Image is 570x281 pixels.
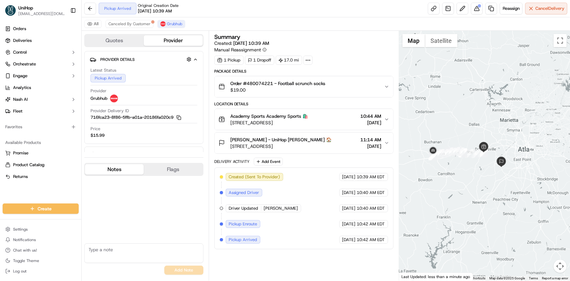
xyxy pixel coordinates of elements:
button: Provider [144,35,203,46]
img: Nash [7,7,20,20]
span: 10:39 AM EDT [357,174,385,180]
button: Toggle Theme [3,256,79,265]
button: Control [3,47,79,58]
img: Grace Nketiah [7,95,17,106]
span: [PERSON_NAME] [20,101,53,107]
span: Orders [13,26,26,32]
div: 7 [465,149,474,158]
span: Cancel Delivery [535,6,564,11]
span: Pickup Enroute [229,221,257,227]
img: Google [401,272,422,281]
img: 1736555255976-a54dd68f-1ca7-489b-9aae-adbdc363a1c4 [13,102,18,107]
button: Grubhub [157,20,185,28]
div: 💻 [55,147,60,152]
div: 20 [436,149,445,158]
span: Latest Status [90,67,116,73]
button: Orchestrate [3,59,79,69]
span: Original Creation Date [138,3,179,8]
img: UniHop [5,5,16,16]
span: Created (Sent To Provider) [229,174,280,180]
span: 10:42 AM EDT [357,237,385,243]
button: Nash AI [3,94,79,105]
button: Fleet [3,106,79,116]
button: Log out [3,267,79,276]
div: 17.0 mi [276,56,302,65]
button: All [84,20,102,28]
span: Provider Delivery ID [90,108,129,114]
button: Academy Sports Academy Sports 🛍️[STREET_ADDRESS]10:44 AM[DATE] [215,109,393,130]
a: Analytics [3,82,79,93]
span: Control [13,49,27,55]
span: [PERSON_NAME] - UniHop [PERSON_NAME] 🏠 [230,136,332,143]
button: Flags [144,164,203,175]
span: [DATE] 10:39 AM [233,40,269,46]
button: Returns [3,171,79,182]
a: Terms (opens in new tab) [529,276,538,280]
div: Last Updated: less than a minute ago [399,272,473,281]
button: Settings [3,225,79,234]
span: 10:40 AM EDT [357,190,385,196]
span: [DATE] [58,101,71,107]
button: Show street map [402,34,425,47]
div: Past conversations [7,85,44,90]
button: Provider Details [90,54,198,65]
span: Driver Updated [229,205,258,211]
span: 11:14 AM [361,136,382,143]
span: [DATE] [342,221,356,227]
img: 1736555255976-a54dd68f-1ca7-489b-9aae-adbdc363a1c4 [13,119,18,125]
a: Powered byPylon [46,162,79,167]
button: Order #480074221 - Football scrunch socks$19.00 [215,76,393,97]
span: Returns [13,174,28,180]
span: [STREET_ADDRESS] [230,143,332,149]
button: [PERSON_NAME] - UniHop [PERSON_NAME] 🏠[STREET_ADDRESS]11:14 AM[DATE] [215,132,393,153]
span: Settings [13,227,28,232]
span: Toggle Theme [13,258,39,263]
button: UniHopUniHop[EMAIL_ADDRESS][DOMAIN_NAME] [3,3,68,18]
span: Pylon [65,162,79,167]
div: We're available if you need us! [29,69,90,74]
span: [DATE] [342,190,356,196]
button: Notes [85,164,144,175]
div: Location Details [214,101,394,107]
span: Create [38,205,52,212]
span: [DATE] [342,174,356,180]
button: Notifications [3,235,79,244]
div: Package Details [214,69,394,74]
span: Deliveries [13,38,32,44]
button: Reassign [500,3,523,14]
span: Map data ©2025 Google [489,276,525,280]
a: 📗Knowledge Base [4,144,53,155]
img: 5e692f75ce7d37001a5d71f1 [160,21,166,26]
button: Create [3,203,79,214]
button: Quotes [85,35,144,46]
span: [DATE] [74,119,88,124]
span: [DATE] 10:39 AM [138,8,172,14]
span: Promise [13,150,28,156]
span: Provider [90,88,106,94]
button: UniHop [18,5,33,11]
div: 📗 [7,147,12,152]
span: Order #480074221 - Football scrunch socks [230,80,326,87]
div: 6 [472,149,480,158]
button: Canceled By Customer [106,20,154,28]
div: 18 [445,148,453,156]
input: Got a question? Start typing here... [17,42,118,49]
button: Engage [3,71,79,81]
div: Start new chat [29,62,107,69]
span: Wisdom [PERSON_NAME] [20,119,70,124]
p: Welcome 👋 [7,26,119,37]
span: • [71,119,73,124]
a: Promise [5,150,76,156]
button: CancelDelivery [525,3,567,14]
img: 4920774857489_3d7f54699973ba98c624_72.jpg [14,62,25,74]
span: $19.00 [230,87,326,93]
a: Product Catalog [5,162,76,168]
span: [DATE] [361,143,382,149]
img: Wisdom Oko [7,113,17,126]
span: API Documentation [62,146,105,153]
span: Nash AI [13,97,28,102]
button: Product Catalog [3,160,79,170]
span: Grubhub [167,21,182,26]
span: 10:42 AM EDT [357,221,385,227]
